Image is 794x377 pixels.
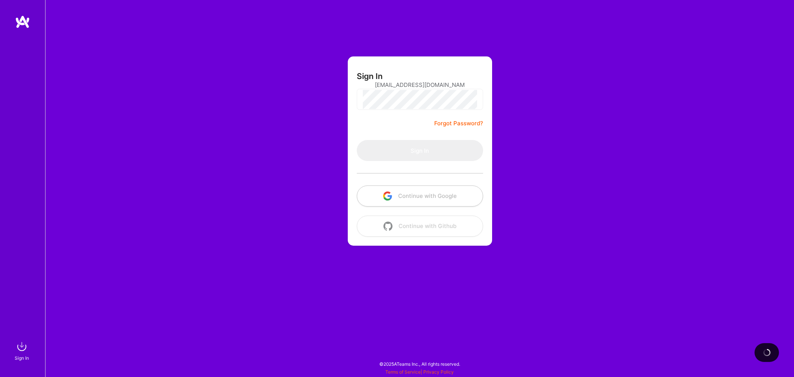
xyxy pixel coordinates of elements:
[383,192,392,201] img: icon
[423,369,454,375] a: Privacy Policy
[15,354,29,362] div: Sign In
[357,140,483,161] button: Sign In
[45,354,794,373] div: © 2025 ATeams Inc., All rights reserved.
[375,75,465,94] input: Email...
[15,15,30,29] img: logo
[383,222,392,231] img: icon
[14,339,29,354] img: sign in
[385,369,421,375] a: Terms of Service
[762,348,771,357] img: loading
[357,71,383,81] h3: Sign In
[357,185,483,207] button: Continue with Google
[16,339,29,362] a: sign inSign In
[357,216,483,237] button: Continue with Github
[434,119,483,128] a: Forgot Password?
[385,369,454,375] span: |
